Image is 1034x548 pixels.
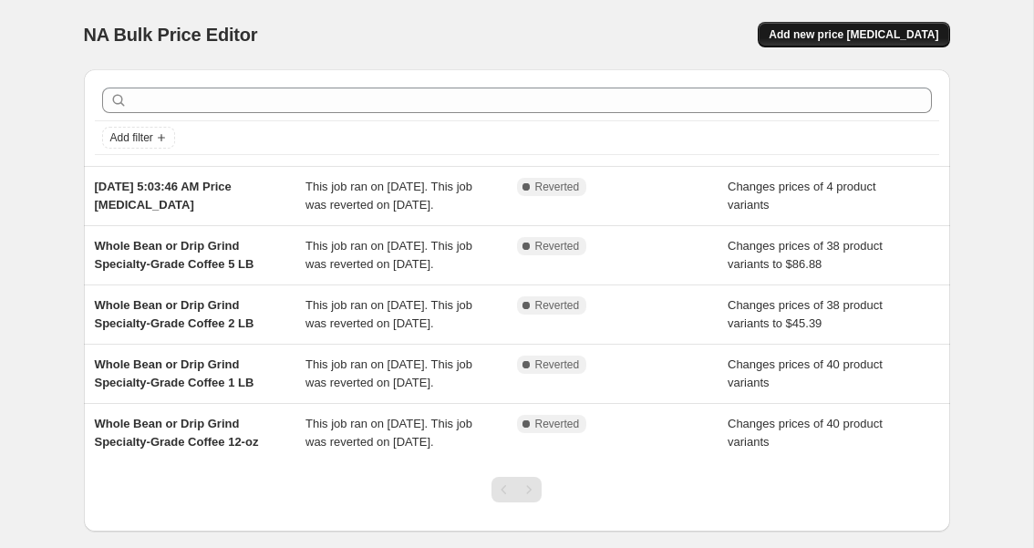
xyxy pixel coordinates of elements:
span: Changes prices of 38 product variants to $86.88 [728,239,883,271]
span: Changes prices of 40 product variants [728,357,883,389]
span: This job ran on [DATE]. This job was reverted on [DATE]. [305,417,472,449]
span: Add filter [110,130,153,145]
span: Reverted [535,180,580,194]
span: Whole Bean or Drip Grind Specialty-Grade Coffee 5 LB [95,239,254,271]
span: Changes prices of 38 product variants to $45.39 [728,298,883,330]
span: [DATE] 5:03:46 AM Price [MEDICAL_DATA] [95,180,232,212]
span: Reverted [535,239,580,253]
span: Reverted [535,357,580,372]
span: Reverted [535,417,580,431]
button: Add new price [MEDICAL_DATA] [758,22,949,47]
span: This job ran on [DATE]. This job was reverted on [DATE]. [305,298,472,330]
nav: Pagination [491,477,542,502]
span: Add new price [MEDICAL_DATA] [769,27,938,42]
button: Add filter [102,127,175,149]
span: Changes prices of 4 product variants [728,180,876,212]
span: This job ran on [DATE]. This job was reverted on [DATE]. [305,180,472,212]
span: This job ran on [DATE]. This job was reverted on [DATE]. [305,357,472,389]
span: NA Bulk Price Editor [84,25,258,45]
span: Whole Bean or Drip Grind Specialty-Grade Coffee 1 LB [95,357,254,389]
span: Whole Bean or Drip Grind Specialty-Grade Coffee 2 LB [95,298,254,330]
span: This job ran on [DATE]. This job was reverted on [DATE]. [305,239,472,271]
span: Whole Bean or Drip Grind Specialty-Grade Coffee 12-oz [95,417,259,449]
span: Reverted [535,298,580,313]
span: Changes prices of 40 product variants [728,417,883,449]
